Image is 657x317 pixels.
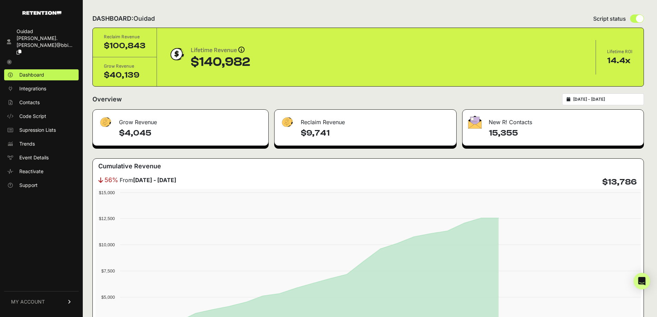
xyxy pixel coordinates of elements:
div: $40,139 [104,70,146,81]
a: MY ACCOUNT [4,291,79,312]
div: Reclaim Revenue [104,33,146,40]
span: Support [19,182,38,189]
a: Dashboard [4,69,79,80]
strong: [DATE] - [DATE] [133,177,176,184]
span: Integrations [19,85,46,92]
span: [PERSON_NAME].[PERSON_NAME]@bbi... [17,35,72,48]
span: Script status [593,14,626,23]
div: Lifetime Revenue [191,46,250,55]
img: Retention.com [22,11,61,15]
h2: DASHBOARD: [92,14,155,23]
a: Reactivate [4,166,79,177]
span: Dashboard [19,71,44,78]
div: $100,843 [104,40,146,51]
span: Contacts [19,99,40,106]
span: 56% [104,175,118,185]
span: Code Script [19,113,46,120]
h4: 15,355 [489,128,638,139]
span: Trends [19,140,35,147]
img: fa-dollar-13500eef13a19c4ab2b9ed9ad552e47b0d9fc28b02b83b90ba0e00f96d6372e9.png [98,116,112,129]
text: $10,000 [99,242,115,247]
h4: $9,741 [301,128,451,139]
div: 14.4x [607,55,633,66]
div: Ouidad [17,28,76,35]
div: Grow Revenue [104,63,146,70]
span: MY ACCOUNT [11,298,45,305]
a: Event Details [4,152,79,163]
a: Trends [4,138,79,149]
img: dollar-coin-05c43ed7efb7bc0c12610022525b4bbbb207c7efeef5aecc26f025e68dcafac9.png [168,46,185,63]
img: fa-dollar-13500eef13a19c4ab2b9ed9ad552e47b0d9fc28b02b83b90ba0e00f96d6372e9.png [280,116,294,129]
a: Code Script [4,111,79,122]
h2: Overview [92,95,122,104]
a: Supression Lists [4,125,79,136]
a: Contacts [4,97,79,108]
div: $140,982 [191,55,250,69]
span: Ouidad [133,15,155,22]
span: Supression Lists [19,127,56,133]
a: Support [4,180,79,191]
h3: Cumulative Revenue [98,161,161,171]
span: From [120,176,176,184]
img: fa-envelope-19ae18322b30453b285274b1b8af3d052b27d846a4fbe8435d1a52b978f639a2.png [468,116,482,129]
h4: $4,045 [119,128,263,139]
div: Open Intercom Messenger [634,273,650,289]
div: Grow Revenue [93,110,268,130]
a: Integrations [4,83,79,94]
text: $5,000 [101,295,115,300]
text: $7,500 [101,268,115,274]
div: Reclaim Revenue [275,110,456,130]
a: Ouidad [PERSON_NAME].[PERSON_NAME]@bbi... [4,26,79,58]
text: $15,000 [99,190,115,195]
span: Reactivate [19,168,43,175]
div: Lifetime ROI [607,48,633,55]
h4: $13,786 [602,177,637,188]
div: New R! Contacts [462,110,644,130]
span: Event Details [19,154,49,161]
text: $12,500 [99,216,115,221]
